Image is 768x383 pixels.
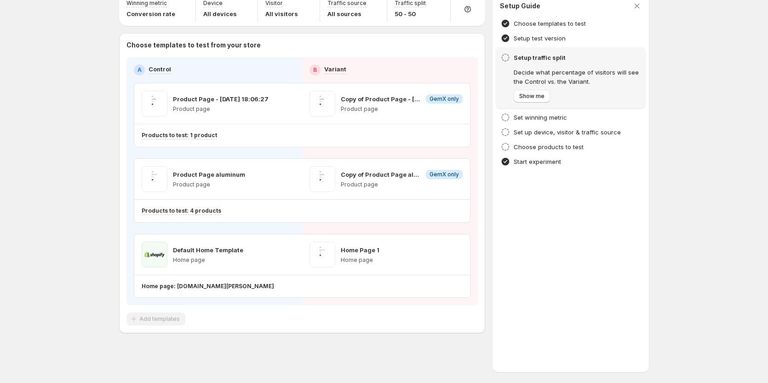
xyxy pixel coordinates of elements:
p: Copy of Product Page aluminum [341,170,422,179]
img: Product Page aluminum [142,166,167,192]
p: Home Page 1 [341,245,379,255]
h4: Start experiment [514,157,561,166]
img: Copy of Product Page - Sep 5, 18:06:27 [309,91,335,116]
span: GemX only [430,95,459,103]
h2: B [313,66,317,74]
h4: Setup traffic split [514,53,641,62]
p: Product Page aluminum [173,170,245,179]
p: Home page [341,256,379,264]
p: Choose templates to test from your store [126,41,478,50]
button: Show me [514,90,550,103]
p: Default Home Template [173,245,243,255]
img: Copy of Product Page aluminum [309,166,335,192]
img: Default Home Template [142,242,167,267]
img: Home Page 1 [309,242,335,267]
p: Product page [341,181,463,188]
p: All sources [327,9,367,18]
span: GemX only [430,171,459,178]
img: Product Page - Sep 5, 18:06:27 [142,91,167,116]
h4: Set winning metric [514,113,567,122]
p: Product page [173,105,269,113]
h2: A [138,66,142,74]
p: Home page [173,256,243,264]
h3: Setup Guide [500,1,540,11]
p: 50 - 50 [395,9,426,18]
h4: Setup test version [514,34,566,43]
h4: Set up device, visitor & traffic source [514,128,621,137]
p: Copy of Product Page - [DATE] 18:06:27 [341,94,422,104]
p: Product Page - [DATE] 18:06:27 [173,94,269,104]
span: Show me [519,93,544,100]
p: Product page [341,105,463,113]
p: Conversion rate [126,9,175,18]
p: Product page [173,181,245,188]
p: Decide what percentage of visitors will see the Control vs. the Variant. [514,68,641,86]
p: Control [149,64,171,74]
p: All devices [203,9,237,18]
p: Home page: [DOMAIN_NAME][PERSON_NAME] [142,283,274,290]
p: Products to test: 4 products [142,207,221,215]
p: Products to test: 1 product [142,132,217,139]
p: All visitors [265,9,298,18]
h4: Choose templates to test [514,19,586,28]
h4: Choose products to test [514,142,584,151]
p: Variant [324,64,346,74]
